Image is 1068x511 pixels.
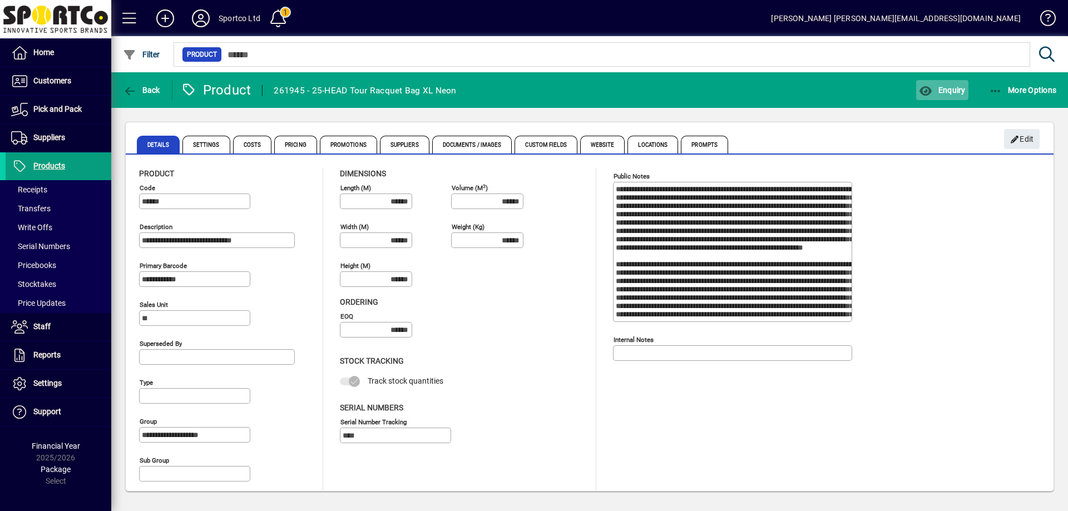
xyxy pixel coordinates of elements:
[274,136,317,153] span: Pricing
[33,105,82,113] span: Pick and Pack
[6,199,111,218] a: Transfers
[33,133,65,142] span: Suppliers
[140,418,157,425] mat-label: Group
[139,169,174,178] span: Product
[32,441,80,450] span: Financial Year
[123,86,160,95] span: Back
[320,136,377,153] span: Promotions
[432,136,512,153] span: Documents / Images
[137,136,180,153] span: Details
[33,350,61,359] span: Reports
[140,340,182,348] mat-label: Superseded by
[919,86,965,95] span: Enquiry
[340,312,353,320] mat-label: EOQ
[140,457,169,464] mat-label: Sub group
[515,136,577,153] span: Custom Fields
[986,80,1060,100] button: More Options
[140,223,172,231] mat-label: Description
[11,280,56,289] span: Stocktakes
[120,80,163,100] button: Back
[6,124,111,152] a: Suppliers
[11,299,66,307] span: Price Updates
[140,379,153,386] mat-label: Type
[614,172,650,180] mat-label: Public Notes
[11,261,56,270] span: Pricebooks
[274,82,456,100] div: 261945 - 25-HEAD Tour Racquet Bag XL Neon
[6,275,111,294] a: Stocktakes
[452,223,484,231] mat-label: Weight (Kg)
[340,403,403,412] span: Serial Numbers
[33,379,62,388] span: Settings
[6,218,111,237] a: Write Offs
[11,185,47,194] span: Receipts
[614,336,654,344] mat-label: Internal Notes
[6,341,111,369] a: Reports
[33,322,51,331] span: Staff
[627,136,678,153] span: Locations
[6,180,111,199] a: Receipts
[41,465,71,474] span: Package
[140,184,155,192] mat-label: Code
[33,161,65,170] span: Products
[340,223,369,231] mat-label: Width (m)
[120,44,163,65] button: Filter
[916,80,968,100] button: Enquiry
[219,9,260,27] div: Sportco Ltd
[368,376,443,385] span: Track stock quantities
[33,407,61,416] span: Support
[181,81,251,99] div: Product
[33,76,71,85] span: Customers
[187,49,217,60] span: Product
[233,136,272,153] span: Costs
[6,96,111,123] a: Pick and Pack
[989,86,1057,95] span: More Options
[452,184,488,192] mat-label: Volume (m )
[11,242,70,251] span: Serial Numbers
[11,204,51,213] span: Transfers
[681,136,728,153] span: Prompts
[1032,2,1054,38] a: Knowledge Base
[183,8,219,28] button: Profile
[182,136,230,153] span: Settings
[1004,129,1040,149] button: Edit
[6,370,111,398] a: Settings
[6,313,111,341] a: Staff
[340,262,370,270] mat-label: Height (m)
[33,48,54,57] span: Home
[340,356,404,365] span: Stock Tracking
[111,80,172,100] app-page-header-button: Back
[6,39,111,67] a: Home
[6,294,111,312] a: Price Updates
[11,223,52,232] span: Write Offs
[1010,130,1034,148] span: Edit
[580,136,625,153] span: Website
[6,67,111,95] a: Customers
[380,136,429,153] span: Suppliers
[6,256,111,275] a: Pricebooks
[483,183,486,188] sup: 3
[340,418,407,425] mat-label: Serial Number tracking
[6,237,111,256] a: Serial Numbers
[340,184,371,192] mat-label: Length (m)
[123,50,160,59] span: Filter
[140,301,168,309] mat-label: Sales unit
[140,262,187,270] mat-label: Primary barcode
[771,9,1021,27] div: [PERSON_NAME] [PERSON_NAME][EMAIL_ADDRESS][DOMAIN_NAME]
[147,8,183,28] button: Add
[340,169,386,178] span: Dimensions
[6,398,111,426] a: Support
[340,297,378,306] span: Ordering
